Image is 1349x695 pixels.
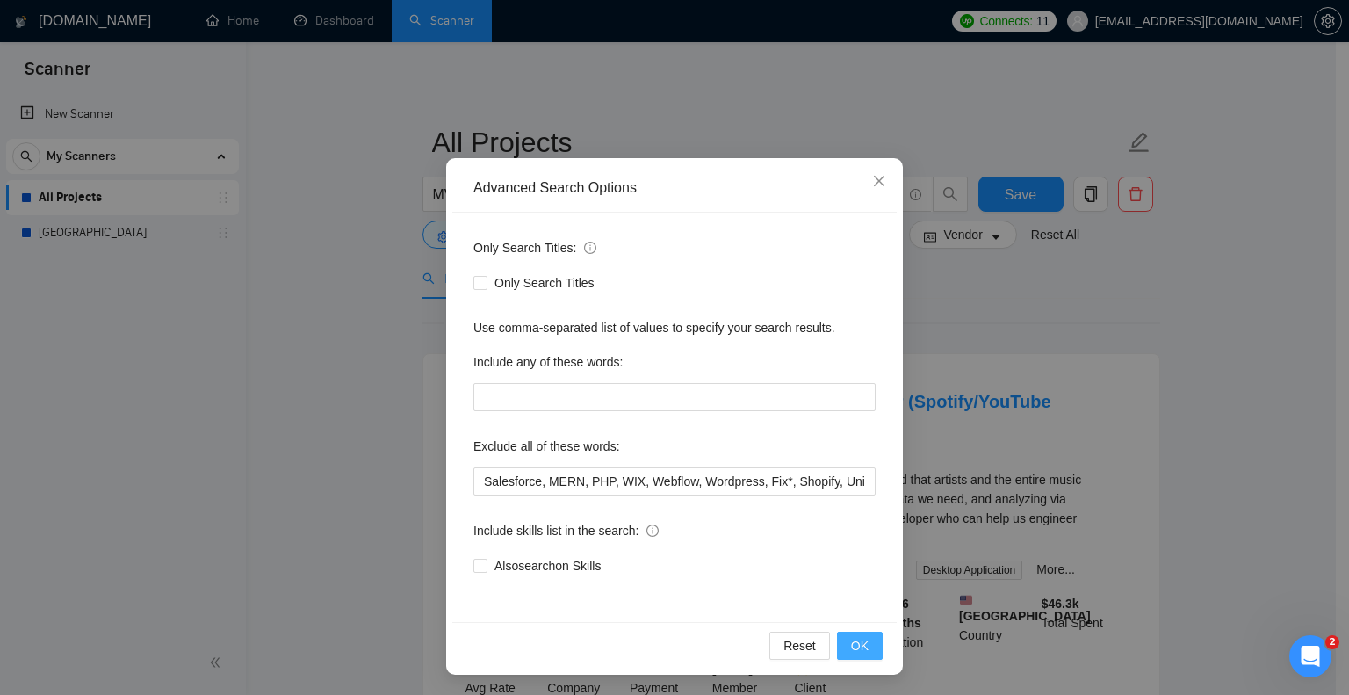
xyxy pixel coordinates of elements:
[473,432,620,460] label: Exclude all of these words:
[487,273,602,293] span: Only Search Titles
[584,242,596,254] span: info-circle
[783,636,816,655] span: Reset
[473,238,596,257] span: Only Search Titles:
[769,632,830,660] button: Reset
[646,525,659,537] span: info-circle
[473,521,659,540] span: Include skills list in the search:
[872,174,886,188] span: close
[851,636,869,655] span: OK
[487,556,608,576] span: Also search on Skills
[473,318,876,337] div: Use comma-separated list of values to specify your search results.
[837,632,883,660] button: OK
[1289,635,1331,677] iframe: Intercom live chat
[1325,635,1339,649] span: 2
[473,348,623,376] label: Include any of these words:
[855,158,903,206] button: Close
[473,178,876,198] div: Advanced Search Options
